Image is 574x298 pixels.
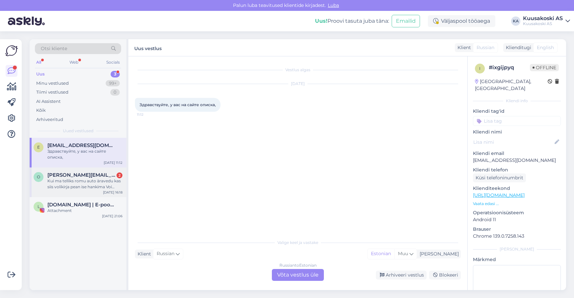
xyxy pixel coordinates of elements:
div: 2 [117,172,122,178]
div: # ixgijpyq [489,64,530,72]
img: Askly Logo [5,45,18,57]
p: Kliendi tag'id [473,108,561,115]
span: Russian [477,44,494,51]
span: Muu [398,251,408,256]
span: Otsi kliente [41,45,67,52]
div: Uus [36,71,45,77]
p: Kliendi telefon [473,166,561,173]
div: Kuusakoski AS [523,16,563,21]
button: Emailid [392,15,420,27]
label: Uus vestlus [134,43,162,52]
div: 0 [110,89,120,96]
div: Klient [455,44,471,51]
span: i [479,66,481,71]
span: English [537,44,554,51]
input: Lisa nimi [473,138,553,146]
div: Web [68,58,80,67]
div: Kuusakoski AS [523,21,563,26]
span: 11:12 [137,112,162,117]
div: Väljaspool tööaega [428,15,495,27]
div: Arhiveeri vestlus [376,271,427,280]
div: Estonian [368,249,394,259]
p: Operatsioonisüsteem [473,209,561,216]
span: Здравствуйте, у вас на сайте описка, [140,102,216,107]
div: Klienditugi [503,44,531,51]
div: [DATE] 11:12 [104,160,122,165]
span: Offline [530,64,559,71]
p: [EMAIL_ADDRESS][DOMAIN_NAME] [473,157,561,164]
div: All [35,58,42,67]
div: [DATE] 21:06 [102,214,122,219]
div: 3 [111,71,120,77]
div: KA [511,16,520,26]
div: Kliendi info [473,98,561,104]
a: [URL][DOMAIN_NAME] [473,192,525,198]
div: Võta vestlus üle [272,269,324,281]
b: Uus! [315,18,327,24]
div: AI Assistent [36,98,61,105]
div: Valige keel ja vastake [135,240,461,246]
div: Kõik [36,107,46,114]
div: Kui ma telliks romu auto äravedu kas siis volikirja pean ise hankima Voi tullakse sellega [PERSON... [47,178,122,190]
div: Blokeeri [429,271,461,280]
div: Socials [105,58,121,67]
div: Arhiveeritud [36,116,63,123]
div: Proovi tasuta juba täna: [315,17,389,25]
span: Russian [157,250,174,257]
p: Brauser [473,226,561,233]
div: Attachment [47,208,122,214]
input: Lisa tag [473,116,561,126]
div: Vestlus algas [135,67,461,73]
p: Vaata edasi ... [473,201,561,207]
p: Chrome 139.0.7258.143 [473,233,561,240]
p: Kliendi email [473,150,561,157]
div: 99+ [106,80,120,87]
div: Russian to Estonian [279,262,317,268]
div: Tiimi vestlused [36,89,68,96]
div: [PERSON_NAME] [417,251,459,257]
span: ekomassov@protonmail.com [47,142,116,148]
span: e [37,145,40,150]
p: Klienditeekond [473,185,561,192]
p: Märkmed [473,256,561,263]
span: Luba [326,2,341,8]
div: [PERSON_NAME] [473,246,561,252]
div: [DATE] 16:18 [103,190,122,195]
span: oliver.konks@gmail.com [47,172,116,178]
span: l [38,204,40,209]
div: Küsi telefoninumbrit [473,173,526,182]
span: Uued vestlused [63,128,93,134]
p: Kliendi nimi [473,129,561,135]
span: lapseheaks.ee | E-pood, mis kasvab koos Sinu perega [47,202,116,208]
div: [GEOGRAPHIC_DATA], [GEOGRAPHIC_DATA] [475,78,548,92]
div: [DATE] [135,81,461,87]
p: Android 11 [473,216,561,223]
a: Kuusakoski ASKuusakoski AS [523,16,570,26]
div: Minu vestlused [36,80,69,87]
span: o [37,174,40,179]
div: Здравствуйте, у вас на сайте описка, [47,148,122,160]
div: Klient [135,251,151,257]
